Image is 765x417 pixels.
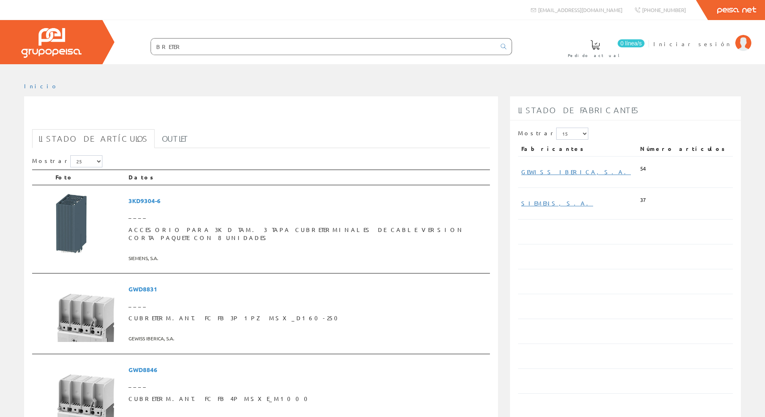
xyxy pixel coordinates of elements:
span: ____ [129,377,487,392]
span: 37 [640,196,646,204]
th: Datos [125,170,490,185]
img: Grupo Peisa [21,28,82,58]
th: Foto [52,170,125,185]
a: SIEMENS, S.A. [521,199,593,207]
span: CUBRETERM.ANT. FC FB 3P 1PZ MSX_D160-250 [129,311,487,325]
a: Inicio [24,82,58,90]
a: Iniciar sesión [653,33,751,41]
span: 0 línea/s [618,39,645,47]
span: 54 [640,165,646,173]
img: Foto artículo ACCESORIO PARA 3KD TAM. 3 TAPA CUBRETERMINALES DE CABLE VERSION CORTA PAQUETE CON 8... [55,193,87,254]
span: ____ [129,297,487,311]
span: GEWISS IBERICA, S.A. [129,332,487,345]
label: Mostrar [518,128,588,140]
span: CUBRETERM.ANT. FC FB 4P MSXE_M1000 [129,392,487,406]
span: ____ [129,208,487,223]
span: GWD8831 [129,282,487,297]
span: Listado de fabricantes [518,105,639,115]
span: [EMAIL_ADDRESS][DOMAIN_NAME] [538,6,622,13]
span: Pedido actual [568,51,622,59]
img: Foto artículo CUBRETERM.ANT. FC FB 3P 1PZ MSX_D160-250 (150x150) [55,282,116,342]
span: GWD8846 [129,362,487,377]
label: Mostrar [32,155,102,167]
th: Número artículos [637,142,733,156]
input: Buscar ... [151,39,496,55]
a: Outlet [155,129,195,148]
select: Mostrar [70,155,102,167]
select: Mostrar [556,128,588,140]
span: [PHONE_NUMBER] [642,6,686,13]
span: Iniciar sesión [653,40,731,48]
span: SIEMENS, S.A. [129,252,487,265]
span: 3KD9304-6 [129,193,487,208]
a: Listado de artículos [32,129,155,148]
a: GEWISS IBERICA, S.A. [521,168,631,175]
span: ACCESORIO PARA 3KD TAM. 3 TAPA CUBRETERMINALES DE CABLE VERSION CORTA PAQUETE CON 8 UNIDADES [129,223,487,245]
h1: BRETER [32,109,490,125]
th: Fabricantes [518,142,637,156]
